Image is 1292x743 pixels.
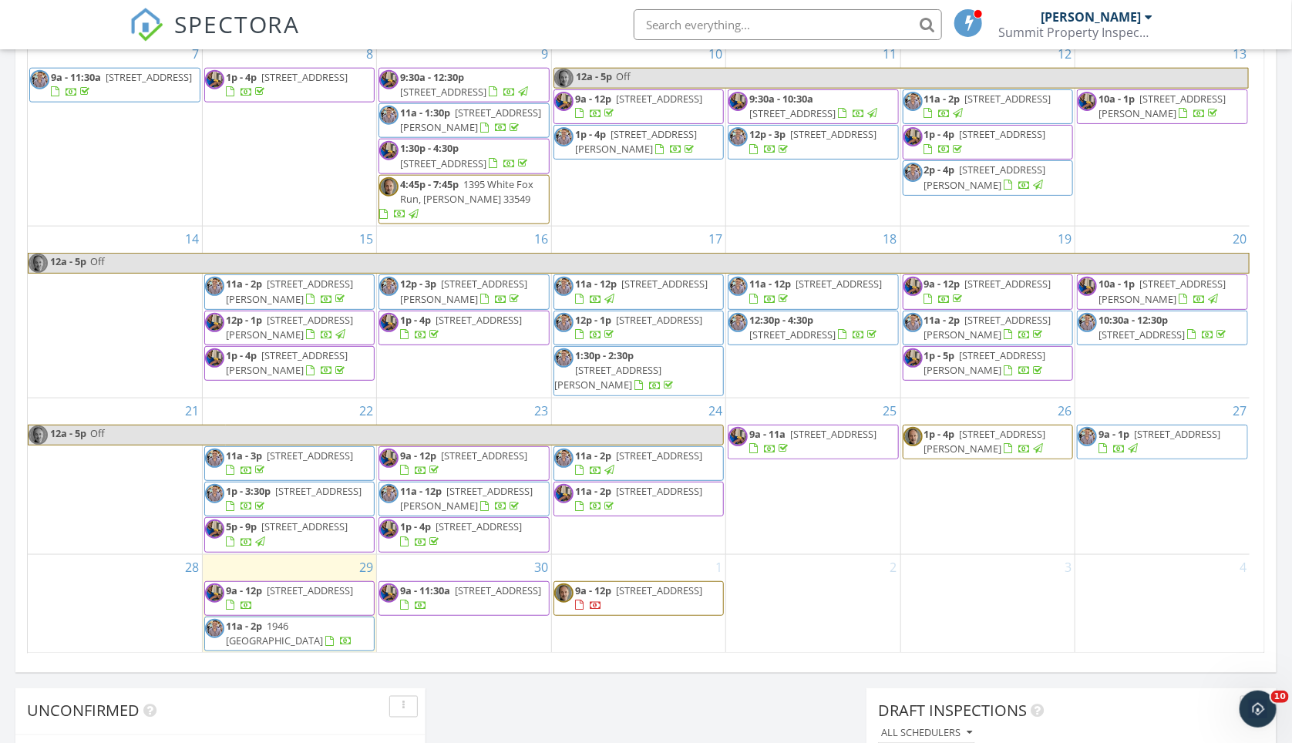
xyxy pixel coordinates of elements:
img: img_5354.jpg [1078,92,1097,111]
a: 11a - 12p [STREET_ADDRESS] [728,274,898,309]
span: Off [90,254,105,268]
td: Go to September 20, 2025 [1075,227,1250,398]
span: [STREET_ADDRESS] [436,313,522,327]
img: image_50749441.jpg [205,449,224,468]
a: 4:45p - 7:45p 1395 White Fox Run, [PERSON_NAME] 33549 [379,177,533,220]
span: 9a - 11a [749,427,786,441]
img: image_50749441.jpg [554,127,574,146]
a: SPECTORA [130,21,301,53]
a: 1p - 4p [STREET_ADDRESS][PERSON_NAME] [226,348,348,377]
span: [STREET_ADDRESS] [436,519,522,533]
img: img_0295.jpg [554,69,574,88]
span: 12p - 1p [575,313,611,327]
img: img_5354.jpg [379,449,399,468]
span: 1p - 3:30p [226,484,271,498]
td: Go to September 24, 2025 [551,398,725,554]
span: SPECTORA [174,8,301,40]
img: image_50749441.jpg [379,277,399,296]
a: 11a - 12p [STREET_ADDRESS] [575,277,708,305]
span: 1p - 4p [400,519,431,533]
td: Go to October 1, 2025 [551,554,725,653]
span: 5p - 9p [226,519,257,533]
a: Go to October 2, 2025 [887,555,900,580]
td: Go to September 11, 2025 [726,41,900,227]
span: 11a - 12p [400,484,442,498]
a: 9a - 12p [STREET_ADDRESS] [903,274,1073,309]
td: Go to September 8, 2025 [202,41,376,227]
span: 12a - 5p [49,254,87,273]
a: Go to October 3, 2025 [1062,555,1075,580]
span: [STREET_ADDRESS] [267,449,353,462]
span: Off [616,69,631,83]
a: 11a - 2p [STREET_ADDRESS] [575,484,702,513]
a: 12p - 1p [STREET_ADDRESS] [553,311,724,345]
span: 9a - 12p [400,449,436,462]
img: img_5354.jpg [554,484,574,503]
a: Go to September 10, 2025 [705,42,725,66]
img: img_5354.jpg [728,427,748,446]
a: 5p - 9p [STREET_ADDRESS] [204,517,375,552]
a: Go to September 18, 2025 [880,227,900,251]
a: 1p - 3:30p [STREET_ADDRESS] [204,482,375,516]
img: image_50749441.jpg [554,277,574,296]
img: img_5354.jpg [379,583,399,603]
a: Go to September 27, 2025 [1230,398,1250,423]
span: [STREET_ADDRESS][PERSON_NAME] [924,348,1046,377]
img: img_5354.jpg [728,92,748,111]
a: 11a - 12p [STREET_ADDRESS][PERSON_NAME] [379,482,549,516]
span: [STREET_ADDRESS] [441,449,527,462]
span: 1946 [GEOGRAPHIC_DATA] [226,619,323,647]
span: [STREET_ADDRESS] [400,156,486,170]
span: [STREET_ADDRESS][PERSON_NAME] [1099,277,1226,305]
img: image_50749441.jpg [554,449,574,468]
span: [STREET_ADDRESS] [796,277,882,291]
span: [STREET_ADDRESS][PERSON_NAME] [924,163,1046,191]
span: 4:45p - 7:45p [400,177,459,191]
td: Go to September 13, 2025 [1075,41,1250,227]
a: 9a - 11:30a [STREET_ADDRESS] [29,68,200,103]
span: [STREET_ADDRESS] [621,277,708,291]
span: [STREET_ADDRESS][PERSON_NAME] [400,277,527,305]
img: img_5354.jpg [903,348,923,368]
a: 1p - 4p [STREET_ADDRESS][PERSON_NAME] [553,125,724,160]
span: [STREET_ADDRESS][PERSON_NAME] [554,363,661,392]
span: 9a - 11:30a [51,70,101,84]
span: 11a - 12p [575,277,617,291]
span: [STREET_ADDRESS] [965,92,1051,106]
a: 9:30a - 12:30p [STREET_ADDRESS] [400,70,530,99]
span: [STREET_ADDRESS] [275,484,362,498]
span: 1p - 4p [924,427,955,441]
a: 1p - 4p [STREET_ADDRESS] [400,313,522,341]
img: img_0295.jpg [903,427,923,446]
a: 9a - 1p [STREET_ADDRESS] [1077,425,1248,459]
img: image_50749441.jpg [903,313,923,332]
img: img_0295.jpg [29,425,48,445]
a: 9a - 11a [STREET_ADDRESS] [749,427,876,456]
td: Go to September 17, 2025 [551,227,725,398]
img: img_5354.jpg [205,583,224,603]
span: 11a - 2p [575,449,611,462]
a: 12p - 3p [STREET_ADDRESS] [749,127,876,156]
td: Go to September 14, 2025 [28,227,202,398]
td: Go to September 7, 2025 [28,41,202,227]
a: 1p - 4p [STREET_ADDRESS][PERSON_NAME] [575,127,697,156]
span: 11a - 2p [226,277,262,291]
span: [STREET_ADDRESS] [616,313,702,327]
td: Go to September 25, 2025 [726,398,900,554]
a: 11a - 2p [STREET_ADDRESS][PERSON_NAME] [903,311,1073,345]
a: 10:30a - 12:30p [STREET_ADDRESS] [1077,311,1248,345]
td: Go to September 29, 2025 [202,554,376,653]
a: Go to September 16, 2025 [531,227,551,251]
td: Go to September 19, 2025 [900,227,1075,398]
a: 9a - 12p [STREET_ADDRESS] [400,449,527,477]
a: 9a - 12p [STREET_ADDRESS] [575,92,702,120]
a: 9a - 12p [STREET_ADDRESS] [575,583,702,612]
a: 10a - 1p [STREET_ADDRESS][PERSON_NAME] [1077,89,1248,124]
a: 11a - 1:30p [STREET_ADDRESS][PERSON_NAME] [379,103,549,138]
span: 12a - 5p [575,69,613,88]
a: 12p - 1p [STREET_ADDRESS] [575,313,702,341]
span: Draft Inspections [878,701,1027,721]
td: Go to September 10, 2025 [551,41,725,227]
img: image_50749441.jpg [205,277,224,296]
span: [STREET_ADDRESS] [1099,328,1185,341]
